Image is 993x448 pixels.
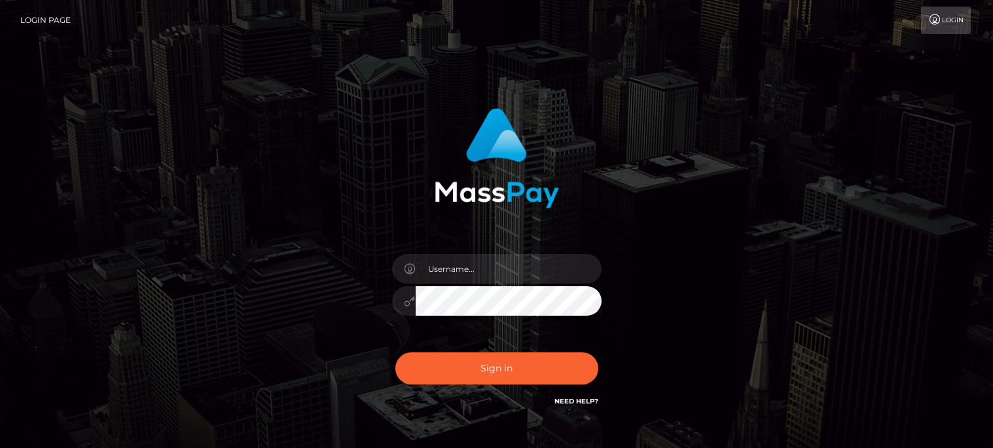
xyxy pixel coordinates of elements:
[395,352,598,384] button: Sign in
[554,397,598,405] a: Need Help?
[416,254,602,284] input: Username...
[921,7,971,34] a: Login
[435,108,559,208] img: MassPay Login
[20,7,71,34] a: Login Page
